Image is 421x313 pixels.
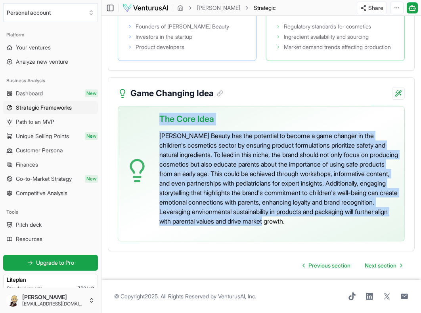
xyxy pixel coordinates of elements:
[308,262,350,269] span: Previous section
[16,161,38,169] span: Finances
[365,262,396,269] span: Next section
[3,144,98,157] a: Customer Persona
[85,132,98,140] span: New
[3,173,98,185] a: Go-to-Market StrategyNew
[3,158,98,171] a: Finances
[7,276,94,284] h3: Lite plan
[6,294,19,307] img: ACg8ocKEFkU4TpW7llzeghxFKMHNs_OkWP69nBfPYv8_vezktYlEDk1wqQ=s96-c
[358,258,408,273] a: Go to next page
[3,3,98,22] button: Select an organization
[159,113,214,125] span: The Core Idea
[7,285,42,292] span: Standard reports
[85,89,98,97] span: New
[284,23,371,30] span: Regulatory standards for cosmetics
[136,43,184,51] span: Product developers
[16,175,72,183] span: Go-to-Market Strategy
[3,87,98,100] a: DashboardNew
[3,233,98,245] a: Resources
[357,2,387,14] button: Share
[284,33,369,41] span: Ingredient availability and sourcing
[297,258,357,273] a: Go to previous page
[3,255,98,271] a: Upgrade to Pro
[3,41,98,54] a: Your ventures
[218,293,255,300] a: VenturusAI, Inc
[36,259,74,267] span: Upgrade to Pro
[3,291,98,310] button: [PERSON_NAME][EMAIL_ADDRESS][DOMAIN_NAME]
[3,218,98,231] a: Pitch deck
[3,116,98,128] a: Path to an MVP
[254,4,276,12] span: Strategic
[368,4,383,12] span: Share
[78,285,94,292] span: 7 / 10 left
[22,301,85,307] span: [EMAIL_ADDRESS][DOMAIN_NAME]
[16,89,43,97] span: Dashboard
[159,131,398,226] p: [PERSON_NAME] Beauty has the potential to become a game changer in the children's cosmetics secto...
[3,187,98,199] a: Competitive Analysis
[22,294,85,301] span: [PERSON_NAME]
[3,101,98,114] a: Strategic Frameworks
[16,146,63,154] span: Customer Persona
[85,175,98,183] span: New
[16,104,72,112] span: Strategic Frameworks
[114,292,256,300] span: © Copyright 2025 . All Rights Reserved by .
[284,43,391,51] span: Market demand trends affecting production
[136,23,229,30] span: Founders of [PERSON_NAME] Beauty
[3,55,98,68] a: Analyze new venture
[197,4,240,12] a: [PERSON_NAME]
[297,258,408,273] nav: pagination
[177,4,276,12] nav: breadcrumb
[16,189,67,197] span: Competitive Analysis
[16,58,68,66] span: Analyze new venture
[3,28,98,41] div: Platform
[16,44,51,51] span: Your ventures
[16,118,54,126] span: Path to an MVP
[16,235,42,243] span: Resources
[16,221,42,229] span: Pitch deck
[16,132,69,140] span: Unique Selling Points
[122,3,169,13] img: logo
[136,33,192,41] span: Investors in the startup
[3,130,98,142] a: Unique Selling PointsNew
[3,74,98,87] div: Business Analysis
[130,87,223,100] h3: Game Changing Idea
[3,206,98,218] div: Tools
